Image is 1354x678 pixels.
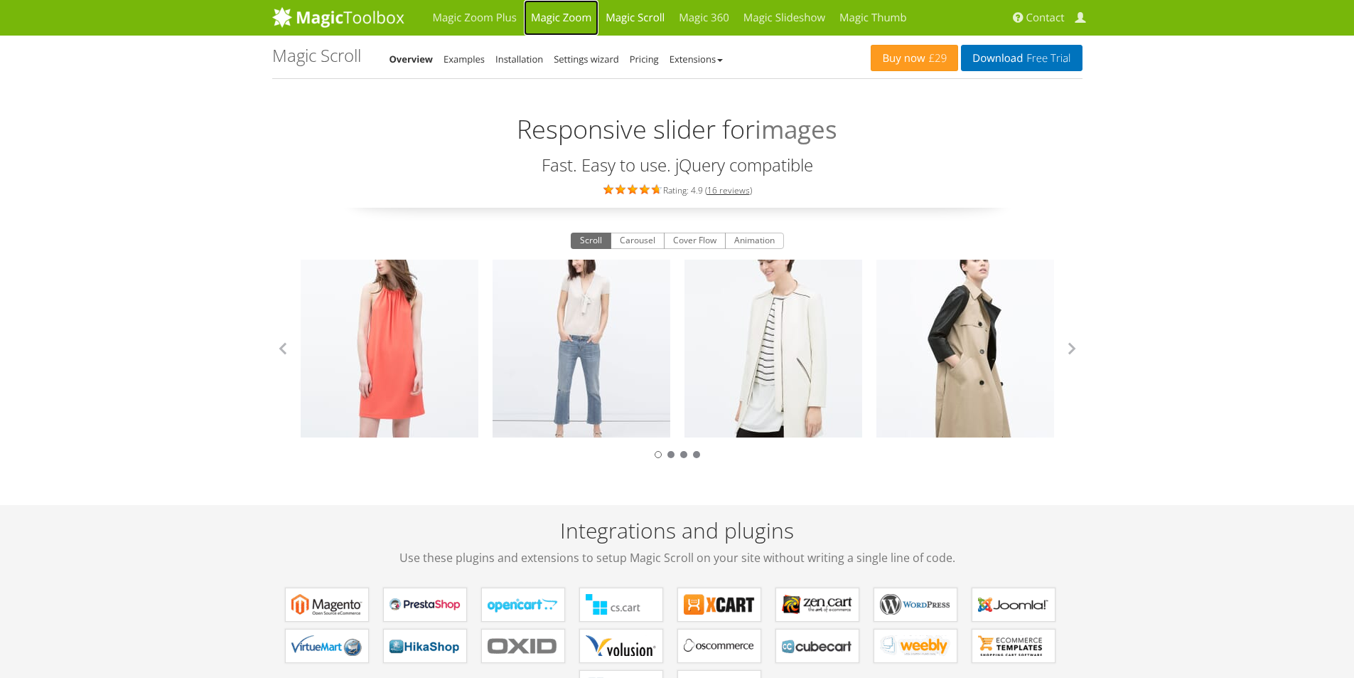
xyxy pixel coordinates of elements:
span: £29 [925,53,947,64]
a: Examples [444,53,485,65]
h3: Fast. Easy to use. jQuery compatible [272,156,1082,174]
a: Magic Scroll for Zen Cart [775,588,859,622]
a: Extensions [670,53,723,65]
b: Magic Scroll for CubeCart [782,635,853,657]
a: Magic Scroll for Joomla [972,588,1055,622]
b: Magic Scroll for X-Cart [684,594,755,615]
a: 16 reviews [707,184,750,196]
a: Installation [495,53,543,65]
button: Animation [725,233,784,250]
span: images [755,111,837,149]
b: Magic Scroll for OXID [488,635,559,657]
h2: Responsive slider for [272,97,1082,149]
a: Magic Scroll for CubeCart [775,629,859,663]
a: Magic Scroll for Volusion [579,629,663,663]
button: Scroll [571,233,611,250]
div: Rating: 4.9 ( ) [272,181,1082,197]
b: Magic Scroll for VirtueMart [291,635,362,657]
a: Pricing [630,53,659,65]
span: Contact [1026,11,1065,25]
a: Magic Scroll for OpenCart [481,588,565,622]
span: Free Trial [1023,53,1070,64]
a: Overview [389,53,434,65]
a: Magic Scroll for HikaShop [383,629,467,663]
a: Magic Scroll for Magento [285,588,369,622]
a: Magic Scroll for PrestaShop [383,588,467,622]
h1: Magic Scroll [272,46,361,65]
b: Magic Scroll for ecommerce Templates [978,635,1049,657]
b: Magic Scroll for Magento [291,594,362,615]
button: Cover Flow [664,233,726,250]
b: Magic Scroll for osCommerce [684,635,755,657]
a: Buy now£29 [871,45,958,71]
b: Magic Scroll for Joomla [978,594,1049,615]
b: Magic Scroll for Zen Cart [782,594,853,615]
a: Magic Scroll for VirtueMart [285,629,369,663]
button: Carousel [611,233,665,250]
a: Magic Scroll for CS-Cart [579,588,663,622]
b: Magic Scroll for OpenCart [488,594,559,615]
b: Magic Scroll for WordPress [880,594,951,615]
img: MagicToolbox.com - Image tools for your website [272,6,404,28]
a: Settings wizard [554,53,619,65]
a: Magic Scroll for osCommerce [677,629,761,663]
a: DownloadFree Trial [961,45,1082,71]
a: Magic Scroll for WordPress [874,588,957,622]
span: Use these plugins and extensions to setup Magic Scroll on your site without writing a single line... [272,549,1082,566]
a: Magic Scroll for X-Cart [677,588,761,622]
b: Magic Scroll for Weebly [880,635,951,657]
b: Magic Scroll for PrestaShop [389,594,461,615]
h2: Integrations and plugins [272,519,1082,566]
a: Magic Scroll for Weebly [874,629,957,663]
b: Magic Scroll for Volusion [586,635,657,657]
b: Magic Scroll for CS-Cart [586,594,657,615]
a: Magic Scroll for ecommerce Templates [972,629,1055,663]
a: Magic Scroll for OXID [481,629,565,663]
b: Magic Scroll for HikaShop [389,635,461,657]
